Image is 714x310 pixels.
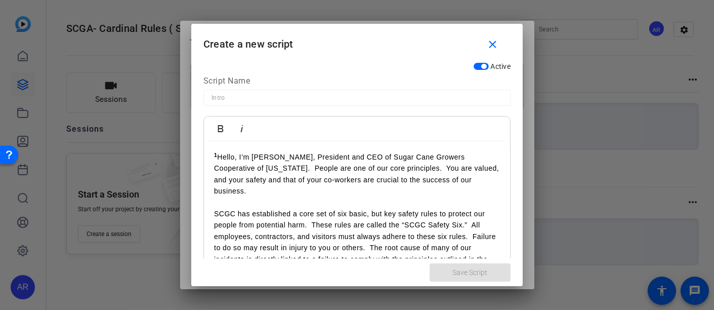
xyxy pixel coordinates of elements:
button: Italic (Ctrl+I) [232,119,251,139]
input: Enter Script Name [212,92,502,104]
div: Script Name [203,75,511,90]
button: Bold (Ctrl+B) [211,119,230,139]
p: Hello, I’m [PERSON_NAME], President and CEO of Sugar Cane Growers Cooperative of [US_STATE]. Peop... [214,151,500,197]
sup: 1 [214,152,217,158]
h1: Create a new script [191,24,523,57]
span: Active [491,62,511,70]
mat-icon: close [486,38,499,51]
